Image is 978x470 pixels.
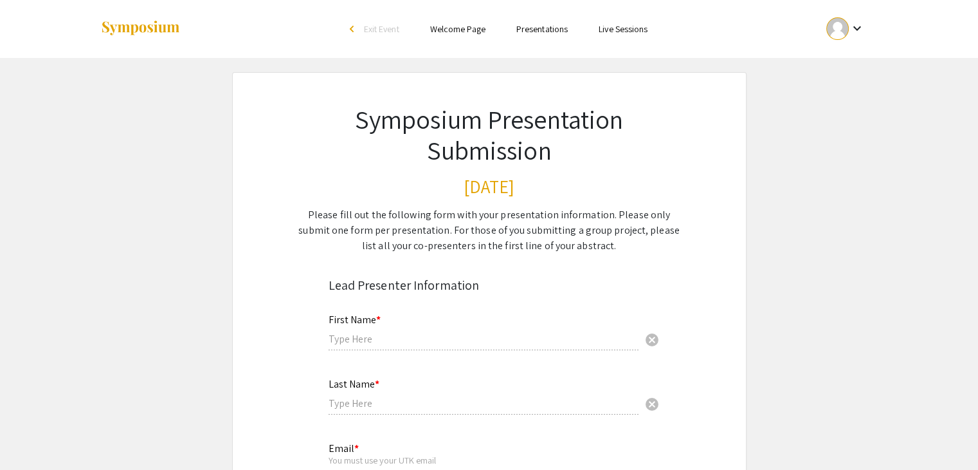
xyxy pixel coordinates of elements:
button: Clear [639,326,665,352]
iframe: Chat [10,412,55,460]
img: Symposium by ForagerOne [100,20,181,37]
input: Type Here [329,332,639,346]
button: Expand account dropdown [813,14,878,43]
button: Clear [639,391,665,417]
div: Please fill out the following form with your presentation information. Please only submit one for... [295,207,684,254]
mat-icon: Expand account dropdown [849,21,864,36]
mat-label: First Name [329,313,381,326]
div: You must use your UTK email [329,455,639,466]
a: Welcome Page [430,23,485,35]
span: cancel [644,332,660,348]
span: Exit Event [364,23,399,35]
span: cancel [644,397,660,412]
a: Live Sessions [599,23,647,35]
input: Type Here [329,397,639,410]
mat-label: Email [329,442,359,455]
a: Presentations [516,23,568,35]
div: Lead Presenter Information [329,276,650,295]
mat-label: Last Name [329,377,379,391]
div: arrow_back_ios [350,25,358,33]
h1: Symposium Presentation Submission [295,104,684,165]
h3: [DATE] [295,176,684,198]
